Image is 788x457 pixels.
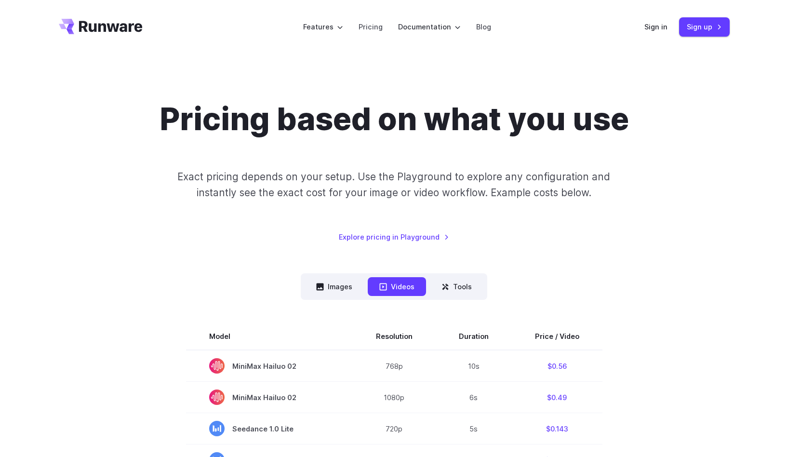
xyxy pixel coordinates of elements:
[368,277,426,296] button: Videos
[644,21,668,32] a: Sign in
[186,323,353,350] th: Model
[339,231,449,242] a: Explore pricing in Playground
[436,413,512,444] td: 5s
[436,382,512,413] td: 6s
[209,390,330,405] span: MiniMax Hailuo 02
[512,323,602,350] th: Price / Video
[59,19,143,34] a: Go to /
[353,350,436,382] td: 768p
[353,382,436,413] td: 1080p
[512,413,602,444] td: $0.143
[436,323,512,350] th: Duration
[353,413,436,444] td: 720p
[436,350,512,382] td: 10s
[209,358,330,374] span: MiniMax Hailuo 02
[303,21,343,32] label: Features
[512,382,602,413] td: $0.49
[679,17,730,36] a: Sign up
[160,100,629,138] h1: Pricing based on what you use
[159,169,628,201] p: Exact pricing depends on your setup. Use the Playground to explore any configuration and instantl...
[209,421,330,436] span: Seedance 1.0 Lite
[398,21,461,32] label: Documentation
[353,323,436,350] th: Resolution
[359,21,383,32] a: Pricing
[512,350,602,382] td: $0.56
[430,277,483,296] button: Tools
[476,21,491,32] a: Blog
[305,277,364,296] button: Images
